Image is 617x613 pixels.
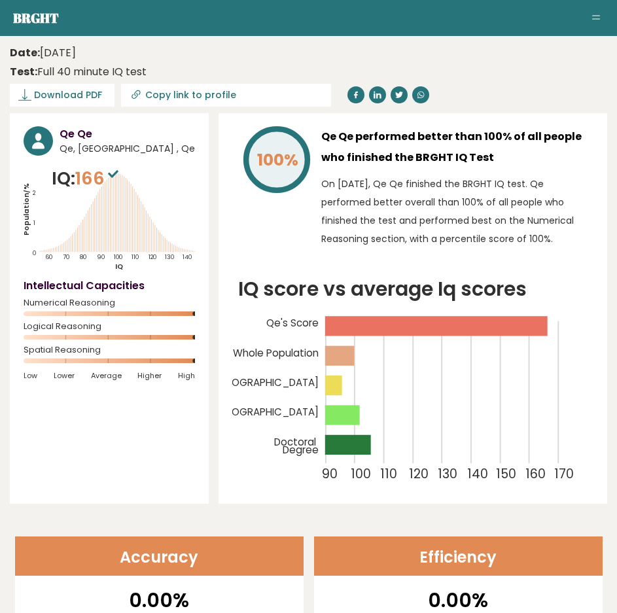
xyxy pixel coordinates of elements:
[115,262,123,271] tspan: IQ
[10,45,76,61] time: [DATE]
[588,10,604,26] button: Toggle navigation
[322,465,338,483] tspan: 90
[91,371,122,380] span: Average
[33,249,36,257] tspan: 0
[24,347,195,353] span: Spatial Reasoning
[267,316,319,330] tspan: Qe's Score
[24,300,195,306] span: Numerical Reasoning
[257,149,298,171] tspan: 100%
[283,443,319,457] tspan: Degree
[187,405,319,419] tspan: Age [DEMOGRAPHIC_DATA]
[274,435,316,449] tspan: Doctoral
[63,253,69,261] tspan: 70
[554,465,574,483] tspan: 170
[149,253,156,261] tspan: 120
[60,142,195,156] span: Qe, [GEOGRAPHIC_DATA] , Qe
[114,253,122,261] tspan: 100
[234,346,319,360] tspan: Whole Population
[60,126,195,142] h3: Qe Qe
[97,253,105,261] tspan: 90
[166,253,175,261] tspan: 130
[321,126,593,168] h3: Qe Qe performed better than 100% of all people who finished the BRGHT IQ Test
[34,88,102,102] span: Download PDF
[321,175,593,248] p: On [DATE], Qe Qe finished the BRGHT IQ test. Qe performed better overall than 100% of all people ...
[239,275,527,303] tspan: IQ score vs average Iq scores
[54,371,75,380] span: Lower
[409,465,429,483] tspan: 120
[75,166,122,190] span: 166
[33,189,36,197] tspan: 2
[438,465,458,483] tspan: 130
[15,536,304,576] header: Accuracy
[10,64,37,79] b: Test:
[10,64,147,80] div: Full 40 minute IQ test
[178,371,195,380] span: High
[10,84,115,107] a: Download PDF
[467,465,488,483] tspan: 140
[22,183,31,236] tspan: Population/%
[10,45,40,60] b: Date:
[314,536,603,576] header: Efficiency
[45,253,52,261] tspan: 60
[24,278,195,294] h4: Intellectual Capacities
[33,219,35,227] tspan: 1
[496,465,516,483] tspan: 150
[183,253,192,261] tspan: 140
[132,253,139,261] tspan: 110
[216,376,319,389] tspan: [GEOGRAPHIC_DATA]
[137,371,162,380] span: Higher
[24,371,37,380] span: Low
[24,324,195,329] span: Logical Reasoning
[13,9,59,27] a: Brght
[80,253,86,261] tspan: 80
[52,166,122,192] p: IQ:
[351,465,371,483] tspan: 100
[380,465,397,483] tspan: 110
[525,465,546,483] tspan: 160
